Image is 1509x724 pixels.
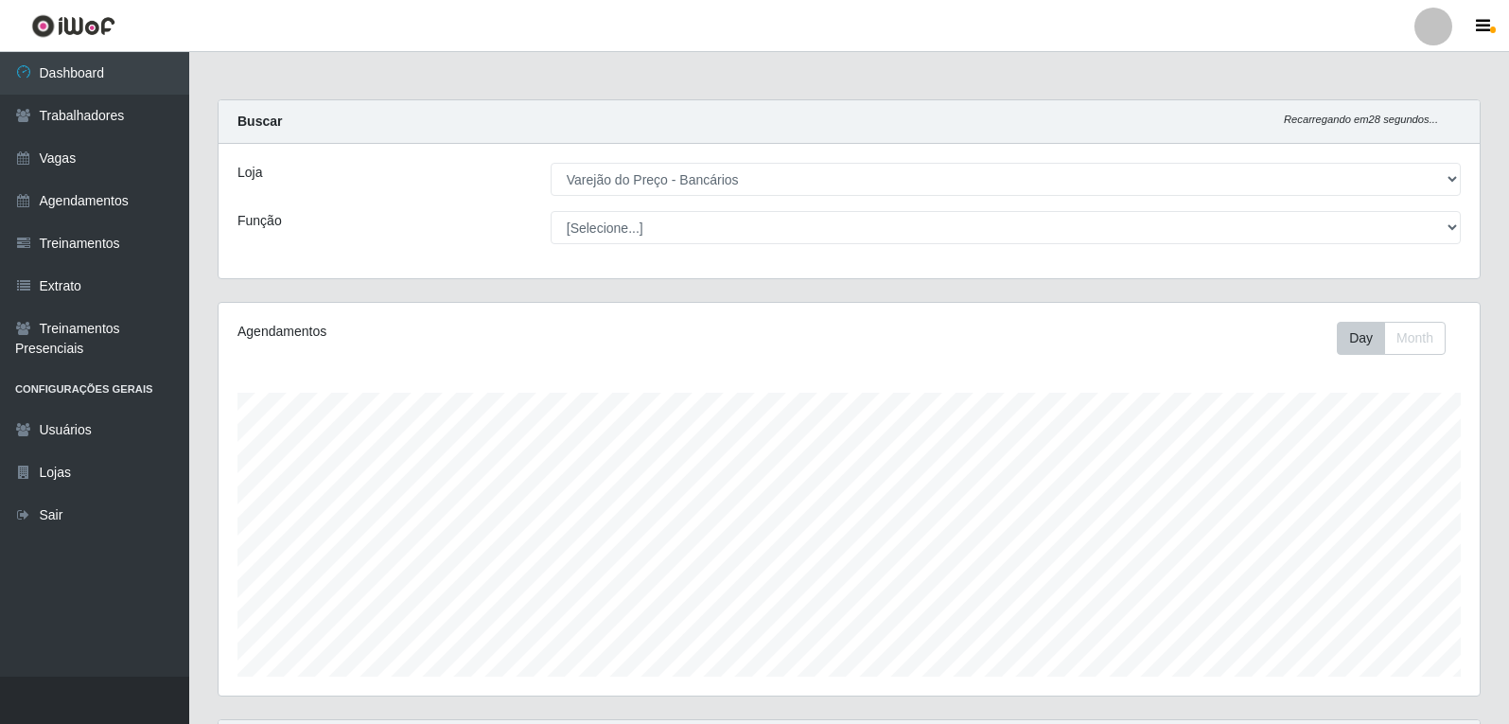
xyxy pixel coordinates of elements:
[1284,114,1438,125] i: Recarregando em 28 segundos...
[237,114,282,129] strong: Buscar
[1384,322,1446,355] button: Month
[1337,322,1446,355] div: First group
[237,163,262,183] label: Loja
[237,211,282,231] label: Função
[1337,322,1461,355] div: Toolbar with button groups
[1337,322,1385,355] button: Day
[31,14,115,38] img: CoreUI Logo
[237,322,730,342] div: Agendamentos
